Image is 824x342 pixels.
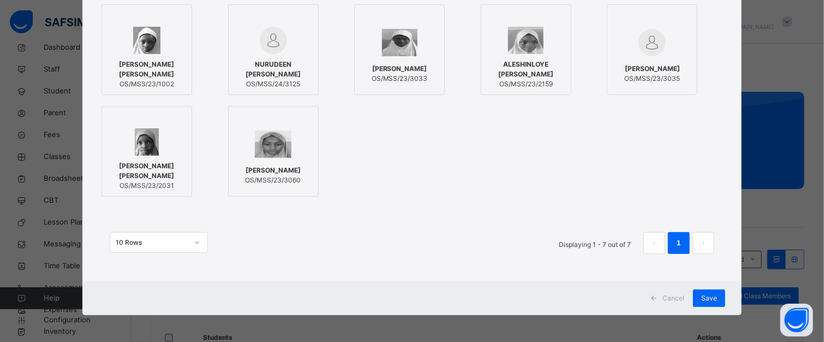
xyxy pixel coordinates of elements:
[692,232,714,254] li: 下一页
[780,304,813,337] button: Open asap
[692,232,714,254] button: next page
[133,27,160,54] img: OS_MSS_23_1002.png
[624,74,680,84] span: OS/MSS/23/3035
[624,64,680,74] span: [PERSON_NAME]
[135,128,159,156] img: OS_MSS_23_2031.png
[116,238,188,247] div: 10 Rows
[668,232,690,254] li: 1
[372,74,428,84] span: OS/MSS/23/3033
[551,232,639,254] li: Displaying 1 - 7 out of 7
[382,29,417,56] img: OS_MSS_23_3033.png
[234,79,313,89] span: OS/MSS/24/3125
[260,27,287,54] img: default.svg
[673,236,684,250] a: 1
[246,166,301,175] span: [PERSON_NAME]
[234,60,313,79] span: NURUDEEN [PERSON_NAME]
[108,79,186,89] span: OS/MSS/23/1002
[662,293,684,303] span: Cancel
[255,131,291,158] img: OS_MSS_23_3060.png
[487,79,565,89] span: OS/MSS/23/2159
[487,60,565,79] span: ALESHINLOYE [PERSON_NAME]
[643,232,665,254] button: prev page
[108,60,186,79] span: [PERSON_NAME] [PERSON_NAME]
[638,29,666,56] img: default.svg
[508,27,544,54] img: OS_MSS_23_2159.png
[108,161,186,181] span: [PERSON_NAME] [PERSON_NAME]
[108,181,186,191] span: OS/MSS/23/2031
[246,175,301,185] span: OS/MSS/23/3060
[643,232,665,254] li: 上一页
[701,293,717,303] span: Save
[372,64,428,74] span: [PERSON_NAME]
